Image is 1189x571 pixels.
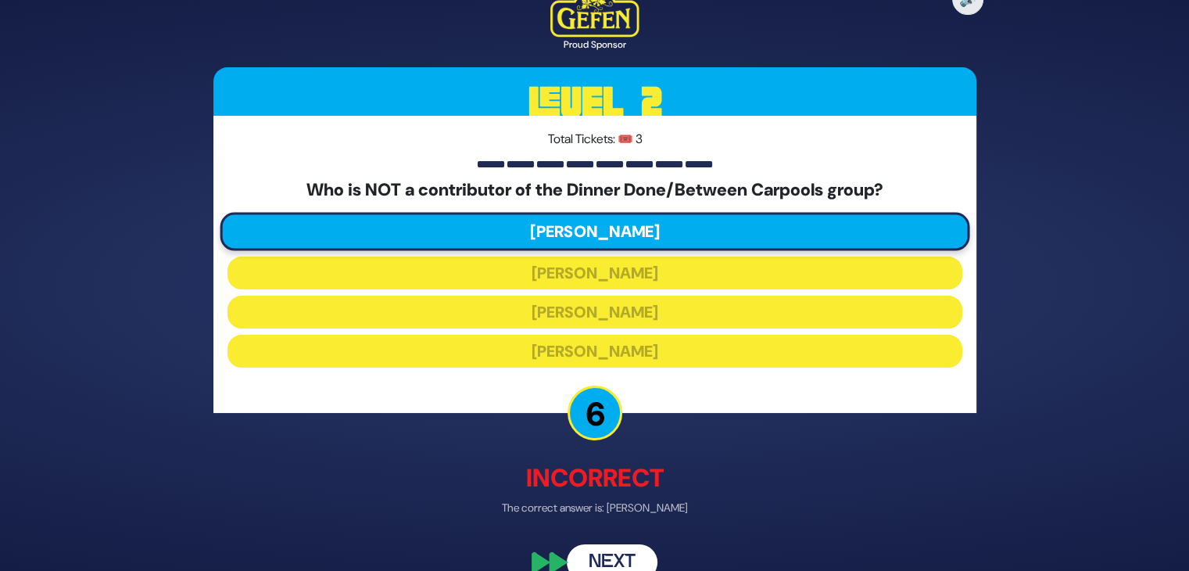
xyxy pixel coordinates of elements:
button: [PERSON_NAME] [227,257,962,289]
h3: Level 2 [213,67,976,138]
button: [PERSON_NAME] [227,335,962,368]
h5: Who is NOT a contributor of the Dinner Done/Between Carpools group? [227,180,962,200]
p: The correct answer is: [PERSON_NAME] [213,500,976,516]
p: 6 [568,386,622,440]
button: [PERSON_NAME] [227,296,962,329]
p: Total Tickets: 🎟️ 3 [227,130,962,149]
div: Proud Sponsor [550,38,639,52]
button: [PERSON_NAME] [220,213,969,251]
p: Incorrect [213,459,976,497]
